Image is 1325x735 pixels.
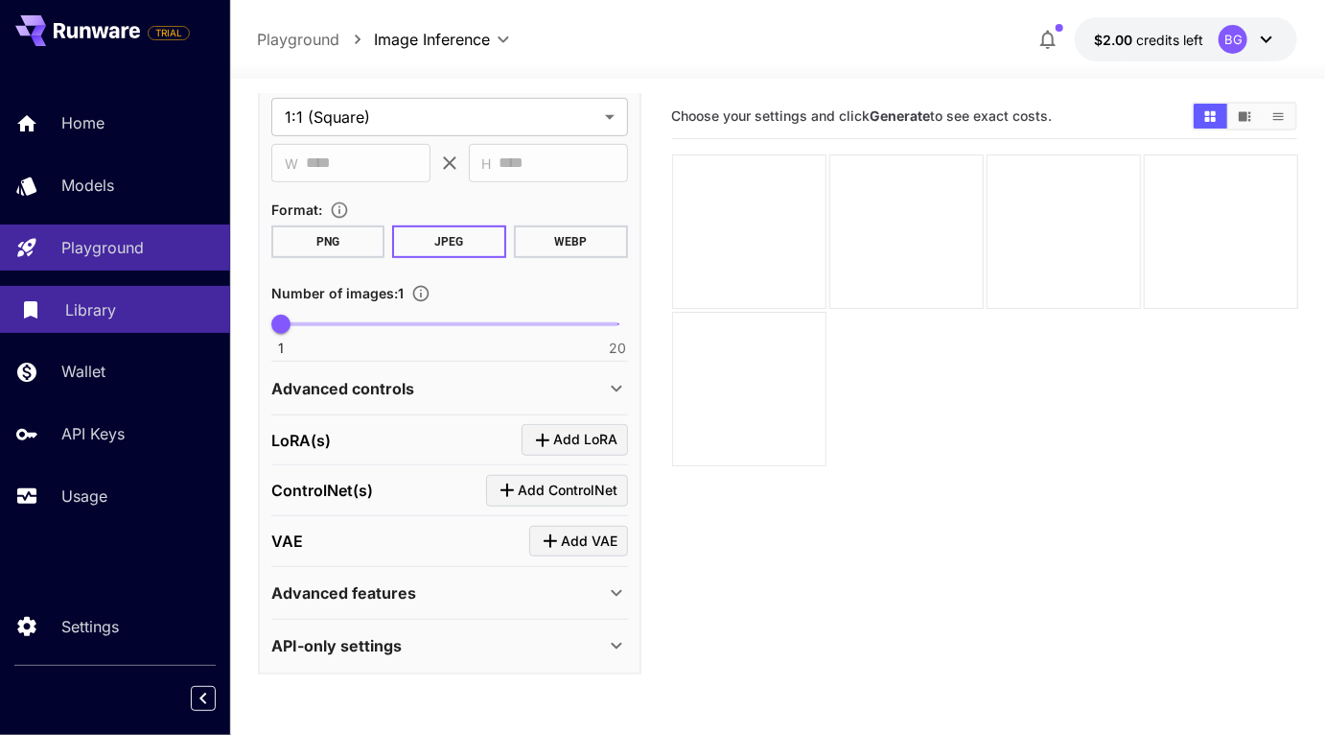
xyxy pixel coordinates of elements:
button: Click to add ControlNet [486,475,628,507]
p: API Keys [61,422,125,445]
p: Advanced controls [271,377,414,400]
span: H [482,153,492,175]
p: Home [61,111,105,134]
button: WEBP [514,225,628,258]
button: Collapse sidebar [191,686,216,711]
p: Models [61,174,114,197]
p: Usage [61,485,107,508]
p: ControlNet(s) [271,479,373,502]
button: PNG [271,225,385,258]
button: Choose the file format for the output image. [322,201,357,220]
div: Advanced features [271,570,628,616]
span: 1:1 (Square) [285,106,597,129]
p: Settings [61,615,119,638]
span: Add ControlNet [519,479,618,503]
div: Collapse sidebar [205,681,230,716]
button: $2.00BG [1075,17,1297,61]
button: Click to add VAE [529,526,628,557]
span: W [285,153,298,175]
div: BG [1219,25,1247,54]
p: API-only settings [271,634,402,657]
span: Add LoRA [554,428,618,452]
button: Show images in grid view [1194,104,1227,129]
button: Specify how many images to generate in a single request. Each image generation will be charged se... [404,284,438,303]
span: Add VAE [562,530,618,554]
button: Show images in video view [1228,104,1262,129]
div: API-only settings [271,623,628,669]
span: 1 [278,339,284,358]
p: VAE [271,530,303,553]
span: Choose your settings and click to see exact costs. [672,107,1053,124]
b: Generate [871,107,931,124]
span: TRIAL [149,26,189,40]
div: Advanced controls [271,366,628,412]
button: JPEG [392,225,506,258]
div: $2.00 [1094,30,1203,50]
span: Format : [271,202,322,218]
span: Image Inference [375,28,491,51]
button: Show images in list view [1262,104,1295,129]
span: credits left [1136,32,1203,48]
span: Add your payment card to enable full platform functionality. [148,21,190,44]
p: Wallet [61,360,105,383]
span: $2.00 [1094,32,1136,48]
span: Number of images : 1 [271,285,404,301]
p: Advanced features [271,581,416,605]
p: Playground [61,236,144,259]
button: Click to add LoRA [522,424,628,456]
p: LoRA(s) [271,429,331,452]
div: Show images in grid viewShow images in video viewShow images in list view [1192,102,1297,130]
span: 20 [610,339,627,358]
a: Playground [258,28,340,51]
nav: breadcrumb [258,28,375,51]
p: Library [65,298,116,321]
